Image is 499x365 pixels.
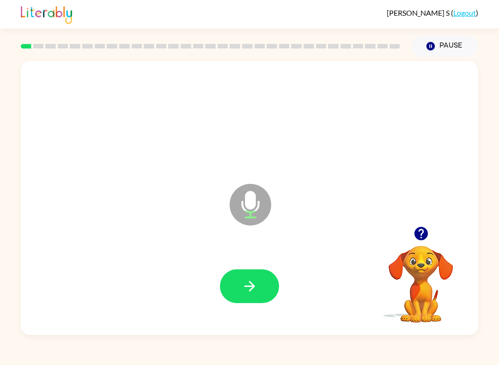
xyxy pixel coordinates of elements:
[375,231,467,324] video: Your browser must support playing .mp4 files to use Literably. Please try using another browser.
[453,8,476,17] a: Logout
[411,36,478,57] button: Pause
[387,8,451,17] span: [PERSON_NAME] S
[21,4,72,24] img: Literably
[387,8,478,17] div: ( )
